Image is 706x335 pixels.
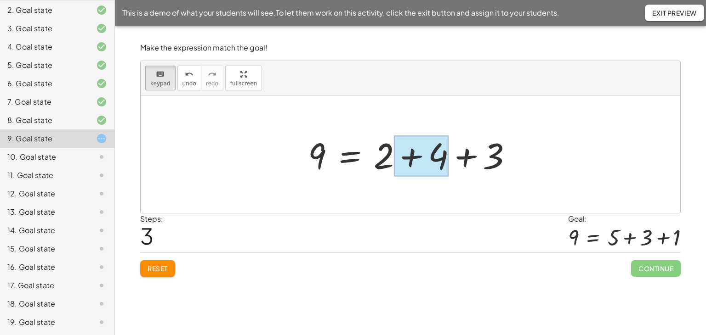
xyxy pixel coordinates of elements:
[7,115,81,126] div: 8. Goal state
[7,78,81,89] div: 6. Goal state
[7,41,81,52] div: 4. Goal state
[148,264,168,273] span: Reset
[568,213,681,224] div: Goal:
[7,243,81,254] div: 15. Goal state
[140,214,163,223] label: Steps:
[7,280,81,291] div: 17. Goal state
[7,23,81,34] div: 3. Goal state
[7,170,81,181] div: 11. Goal state
[7,60,81,71] div: 5. Goal state
[7,96,81,107] div: 7. Goal state
[96,243,107,254] i: Task not started.
[7,225,81,236] div: 14. Goal state
[225,66,262,90] button: fullscreen
[96,23,107,34] i: Task finished and correct.
[145,66,176,90] button: keyboardkeypad
[96,133,107,144] i: Task started.
[96,262,107,273] i: Task not started.
[140,260,175,277] button: Reset
[7,207,81,218] div: 13. Goal state
[140,222,154,250] span: 3
[7,317,81,328] div: 19. Goal state
[7,188,81,199] div: 12. Goal state
[96,298,107,309] i: Task not started.
[96,5,107,16] i: Task finished and correct.
[96,96,107,107] i: Task finished and correct.
[652,9,697,17] span: Exit Preview
[96,170,107,181] i: Task not started.
[7,298,81,309] div: 18. Goal state
[177,66,201,90] button: undoundo
[96,280,107,291] i: Task not started.
[7,151,81,162] div: 10. Goal state
[7,262,81,273] div: 16. Goal state
[185,69,194,80] i: undo
[140,43,681,53] p: Make the expression match the goal!
[96,225,107,236] i: Task not started.
[182,80,196,87] span: undo
[96,188,107,199] i: Task not started.
[206,80,218,87] span: redo
[150,80,171,87] span: keypad
[96,115,107,126] i: Task finished and correct.
[7,133,81,144] div: 9. Goal state
[208,69,216,80] i: redo
[7,5,81,16] div: 2. Goal state
[96,317,107,328] i: Task not started.
[156,69,165,80] i: keyboard
[96,151,107,162] i: Task not started.
[96,41,107,52] i: Task finished and correct.
[96,207,107,218] i: Task not started.
[96,60,107,71] i: Task finished and correct.
[201,66,223,90] button: redoredo
[645,5,704,21] button: Exit Preview
[96,78,107,89] i: Task finished and correct.
[122,7,559,18] span: This is a demo of what your students will see. To let them work on this activity, click the exit ...
[230,80,257,87] span: fullscreen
